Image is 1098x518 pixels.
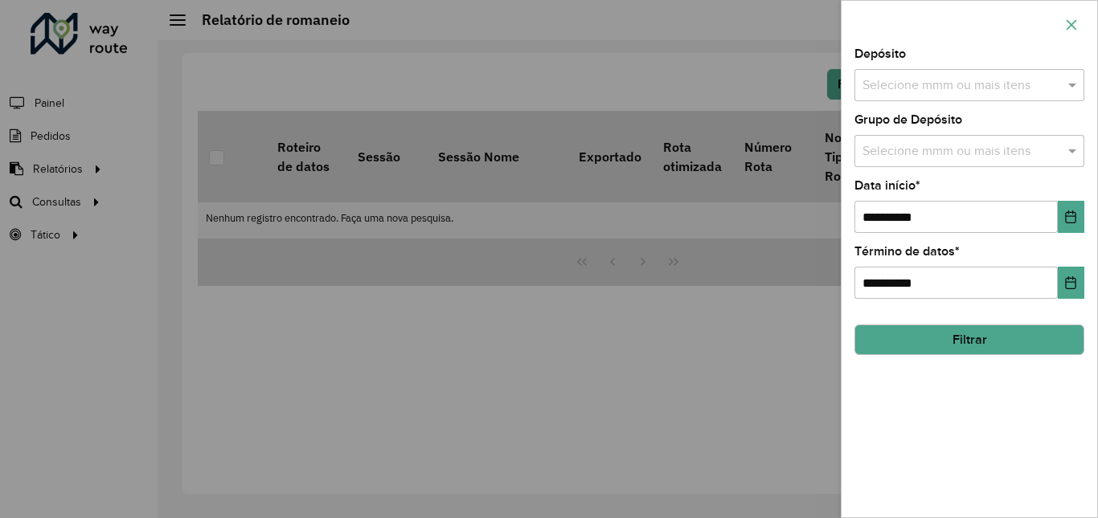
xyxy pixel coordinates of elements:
button: Elija la fecha [1058,267,1084,299]
font: Depósito [854,47,906,60]
button: Filtrar [854,324,1084,355]
button: Elija la fecha [1058,201,1084,233]
font: Grupo de Depósito [854,112,962,126]
font: Data início [854,178,916,192]
font: Término de datos [854,244,955,258]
